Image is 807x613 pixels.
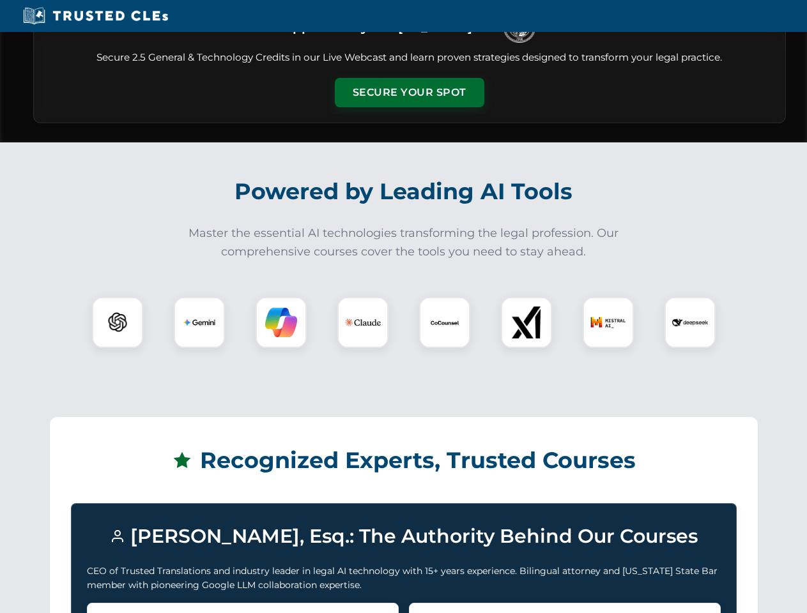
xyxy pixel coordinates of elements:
[511,306,542,338] img: xAI Logo
[87,564,721,593] p: CEO of Trusted Translations and industry leader in legal AI technology with 15+ years experience....
[590,305,626,340] img: Mistral AI Logo
[429,306,461,338] img: CoCounsel Logo
[265,306,297,338] img: Copilot Logo
[180,224,627,261] p: Master the essential AI technologies transforming the legal profession. Our comprehensive courses...
[174,297,225,348] div: Gemini
[337,297,388,348] div: Claude
[71,438,737,483] h2: Recognized Experts, Trusted Courses
[87,519,721,554] h3: [PERSON_NAME], Esq.: The Authority Behind Our Courses
[501,297,552,348] div: xAI
[665,297,716,348] div: DeepSeek
[19,6,172,26] img: Trusted CLEs
[50,169,758,214] h2: Powered by Leading AI Tools
[99,304,136,341] img: ChatGPT Logo
[672,305,708,340] img: DeepSeek Logo
[583,297,634,348] div: Mistral AI
[49,50,770,65] p: Secure 2.5 General & Technology Credits in our Live Webcast and learn proven strategies designed ...
[419,297,470,348] div: CoCounsel
[92,297,143,348] div: ChatGPT
[256,297,307,348] div: Copilot
[345,305,381,340] img: Claude Logo
[183,306,215,338] img: Gemini Logo
[335,78,484,107] button: Secure Your Spot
